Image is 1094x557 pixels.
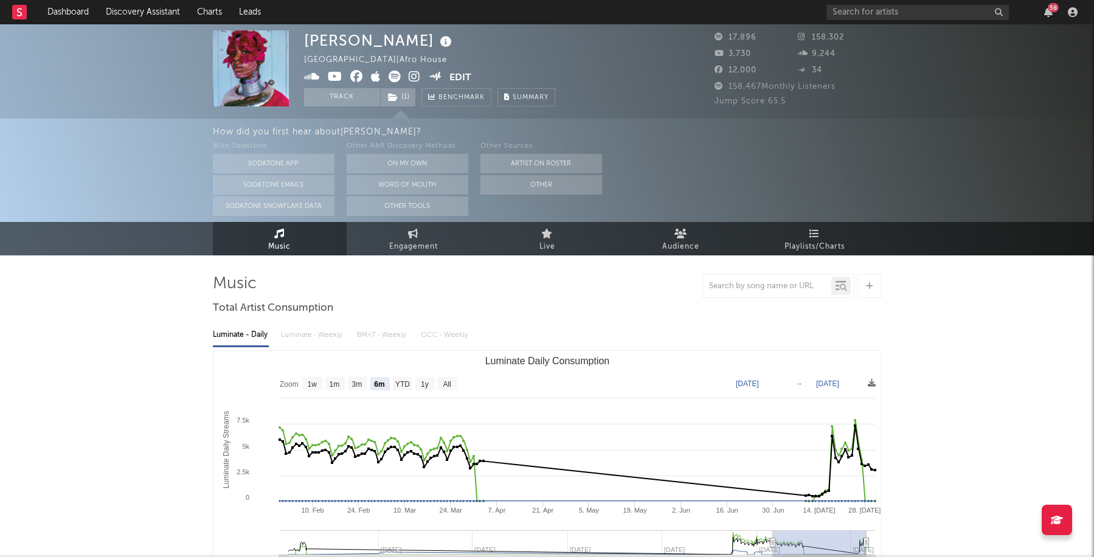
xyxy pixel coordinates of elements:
[716,507,738,514] text: 16. Jun
[347,222,480,255] a: Engagement
[393,507,416,514] text: 10. Mar
[395,380,409,389] text: YTD
[853,546,874,553] text: [DATE]
[213,154,334,173] button: Sodatone App
[329,380,339,389] text: 1m
[485,356,609,366] text: Luminate Daily Consumption
[301,507,324,514] text: 10. Feb
[816,379,839,388] text: [DATE]
[421,88,491,106] a: Benchmark
[421,380,429,389] text: 1y
[351,380,362,389] text: 3m
[213,139,334,154] div: With Sodatone
[715,83,836,91] span: 158,467 Monthly Listeners
[532,507,553,514] text: 21. Apr
[798,66,822,74] span: 34
[748,222,882,255] a: Playlists/Charts
[443,380,451,389] text: All
[1044,7,1053,17] button: 58
[381,88,415,106] button: (1)
[347,154,468,173] button: On My Own
[347,507,370,514] text: 24. Feb
[268,240,291,254] span: Music
[347,175,468,195] button: Word Of Mouth
[715,97,786,105] span: Jump Score: 65.5
[245,494,249,501] text: 0
[304,53,475,67] div: [GEOGRAPHIC_DATA] | Afro House
[374,380,384,389] text: 6m
[480,222,614,255] a: Live
[798,50,836,58] span: 9,244
[784,240,845,254] span: Playlists/Charts
[380,88,416,106] span: ( 1 )
[671,507,690,514] text: 2. Jun
[480,175,602,195] button: Other
[578,507,599,514] text: 5. May
[614,222,748,255] a: Audience
[347,196,468,216] button: Other Tools
[242,443,249,450] text: 5k
[213,325,269,345] div: Luminate - Daily
[488,507,505,514] text: 7. Apr
[304,30,455,50] div: [PERSON_NAME]
[497,88,555,106] button: Summary
[307,380,317,389] text: 1w
[1048,3,1059,12] div: 58
[280,380,299,389] text: Zoom
[449,71,471,86] button: Edit
[803,507,835,514] text: 14. [DATE]
[213,222,347,255] a: Music
[798,33,844,41] span: 158,302
[213,301,333,316] span: Total Artist Consumption
[715,50,751,58] span: 3,730
[347,139,468,154] div: Other A&R Discovery Methods
[389,240,438,254] span: Engagement
[480,154,602,173] button: Artist on Roster
[715,66,756,74] span: 12,000
[213,175,334,195] button: Sodatone Emails
[762,507,784,514] text: 30. Jun
[826,5,1009,20] input: Search for artists
[213,196,334,216] button: Sodatone Snowflake Data
[539,240,555,254] span: Live
[222,411,230,488] text: Luminate Daily Streams
[795,379,803,388] text: →
[736,379,759,388] text: [DATE]
[480,139,602,154] div: Other Sources
[715,33,756,41] span: 17,896
[237,417,249,424] text: 7.5k
[438,91,485,105] span: Benchmark
[237,468,249,476] text: 2.5k
[848,507,881,514] text: 28. [DATE]
[623,507,647,514] text: 19. May
[513,94,549,101] span: Summary
[304,88,380,106] button: Track
[439,507,462,514] text: 24. Mar
[703,282,831,291] input: Search by song name or URL
[662,240,699,254] span: Audience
